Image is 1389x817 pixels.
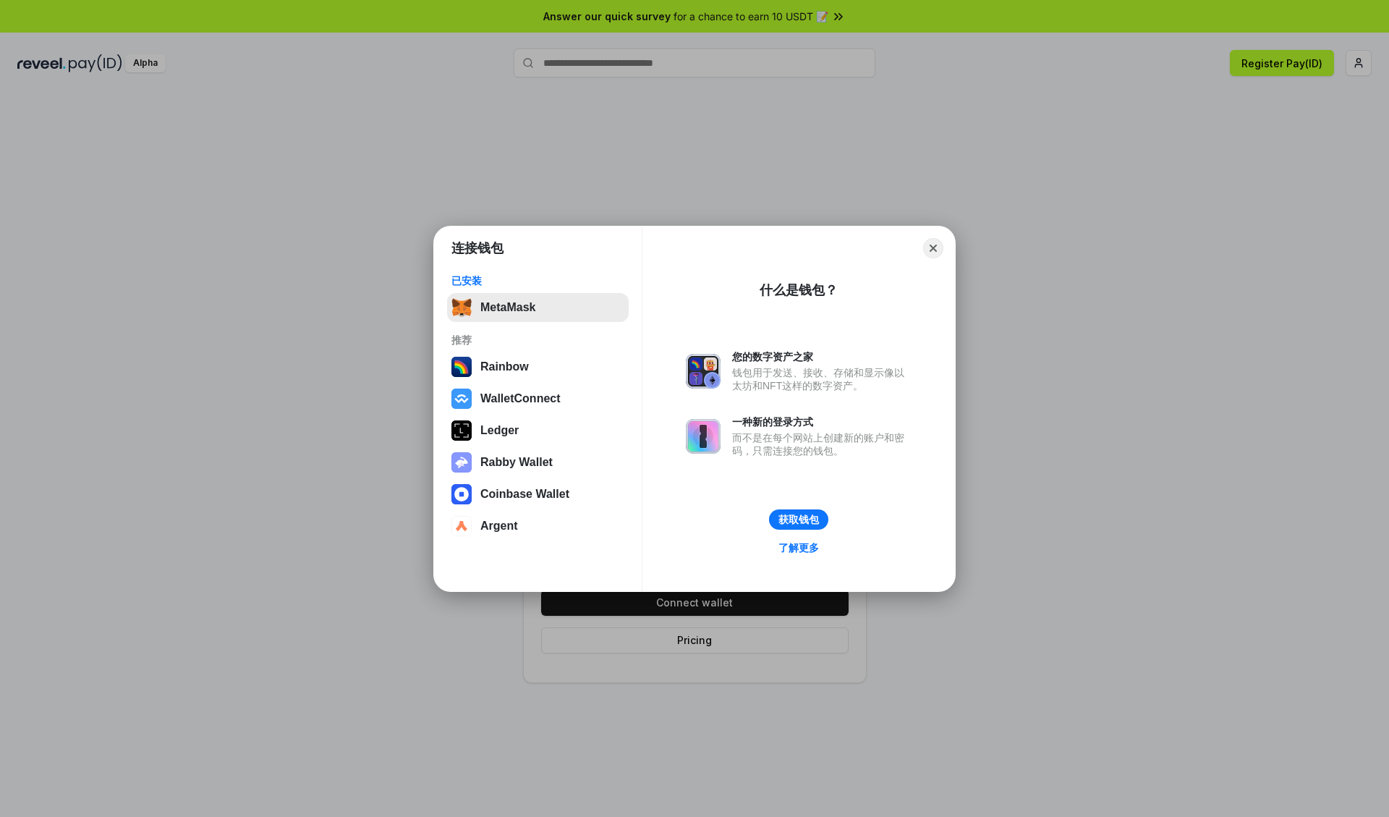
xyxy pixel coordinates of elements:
[451,389,472,409] img: svg+xml,%3Csvg%20width%3D%2228%22%20height%3D%2228%22%20viewBox%3D%220%200%2028%2028%22%20fill%3D...
[451,274,624,287] div: 已安装
[770,538,828,557] a: 了解更多
[451,452,472,473] img: svg+xml,%3Csvg%20xmlns%3D%22http%3A%2F%2Fwww.w3.org%2F2000%2Fsvg%22%20fill%3D%22none%22%20viewBox...
[480,488,569,501] div: Coinbase Wallet
[480,360,529,373] div: Rainbow
[451,484,472,504] img: svg+xml,%3Csvg%20width%3D%2228%22%20height%3D%2228%22%20viewBox%3D%220%200%2028%2028%22%20fill%3D...
[480,301,535,314] div: MetaMask
[451,240,504,257] h1: 连接钱包
[451,516,472,536] img: svg+xml,%3Csvg%20width%3D%2228%22%20height%3D%2228%22%20viewBox%3D%220%200%2028%2028%22%20fill%3D...
[451,357,472,377] img: svg+xml,%3Csvg%20width%3D%22120%22%20height%3D%22120%22%20viewBox%3D%220%200%20120%20120%22%20fil...
[923,238,943,258] button: Close
[447,384,629,413] button: WalletConnect
[480,392,561,405] div: WalletConnect
[451,420,472,441] img: svg+xml,%3Csvg%20xmlns%3D%22http%3A%2F%2Fwww.w3.org%2F2000%2Fsvg%22%20width%3D%2228%22%20height%3...
[732,431,912,457] div: 而不是在每个网站上创建新的账户和密码，只需连接您的钱包。
[732,415,912,428] div: 一种新的登录方式
[769,509,828,530] button: 获取钱包
[447,512,629,541] button: Argent
[686,419,721,454] img: svg+xml,%3Csvg%20xmlns%3D%22http%3A%2F%2Fwww.w3.org%2F2000%2Fsvg%22%20fill%3D%22none%22%20viewBox...
[480,424,519,437] div: Ledger
[447,293,629,322] button: MetaMask
[447,480,629,509] button: Coinbase Wallet
[778,513,819,526] div: 获取钱包
[451,297,472,318] img: svg+xml,%3Csvg%20fill%3D%22none%22%20height%3D%2233%22%20viewBox%3D%220%200%2035%2033%22%20width%...
[732,366,912,392] div: 钱包用于发送、接收、存储和显示像以太坊和NFT这样的数字资产。
[778,541,819,554] div: 了解更多
[732,350,912,363] div: 您的数字资产之家
[447,352,629,381] button: Rainbow
[451,334,624,347] div: 推荐
[480,520,518,533] div: Argent
[447,448,629,477] button: Rabby Wallet
[447,416,629,445] button: Ledger
[760,281,838,299] div: 什么是钱包？
[480,456,553,469] div: Rabby Wallet
[686,354,721,389] img: svg+xml,%3Csvg%20xmlns%3D%22http%3A%2F%2Fwww.w3.org%2F2000%2Fsvg%22%20fill%3D%22none%22%20viewBox...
